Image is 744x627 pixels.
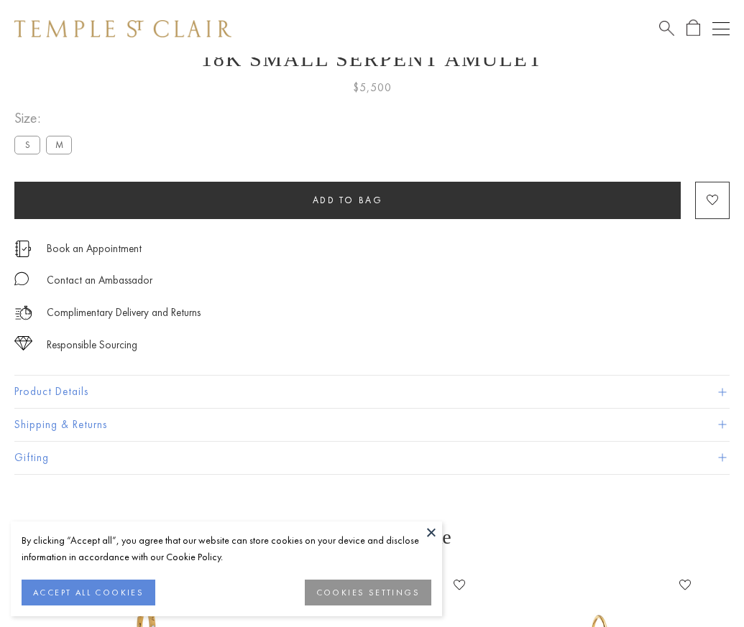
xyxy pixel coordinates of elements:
[22,532,431,565] div: By clicking “Accept all”, you agree that our website can store cookies on your device and disclos...
[14,136,40,154] label: S
[14,376,730,408] button: Product Details
[47,304,201,322] p: Complimentary Delivery and Returns
[712,20,730,37] button: Open navigation
[14,271,29,286] img: MessageIcon-01_2.svg
[305,580,431,605] button: COOKIES SETTINGS
[14,304,32,322] img: icon_delivery.svg
[47,241,142,256] a: Book an Appointment
[47,271,152,289] div: Contact an Ambassador
[659,19,674,37] a: Search
[14,20,231,37] img: Temple St. Clair
[14,241,32,257] img: icon_appointment.svg
[353,78,392,97] span: $5,500
[46,136,72,154] label: M
[22,580,155,605] button: ACCEPT ALL COOKIES
[14,106,78,130] span: Size:
[313,194,383,206] span: Add to bag
[14,47,730,71] h1: 18K Small Serpent Amulet
[14,182,681,219] button: Add to bag
[686,19,700,37] a: Open Shopping Bag
[14,442,730,474] button: Gifting
[14,409,730,441] button: Shipping & Returns
[47,336,137,354] div: Responsible Sourcing
[14,336,32,350] img: icon_sourcing.svg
